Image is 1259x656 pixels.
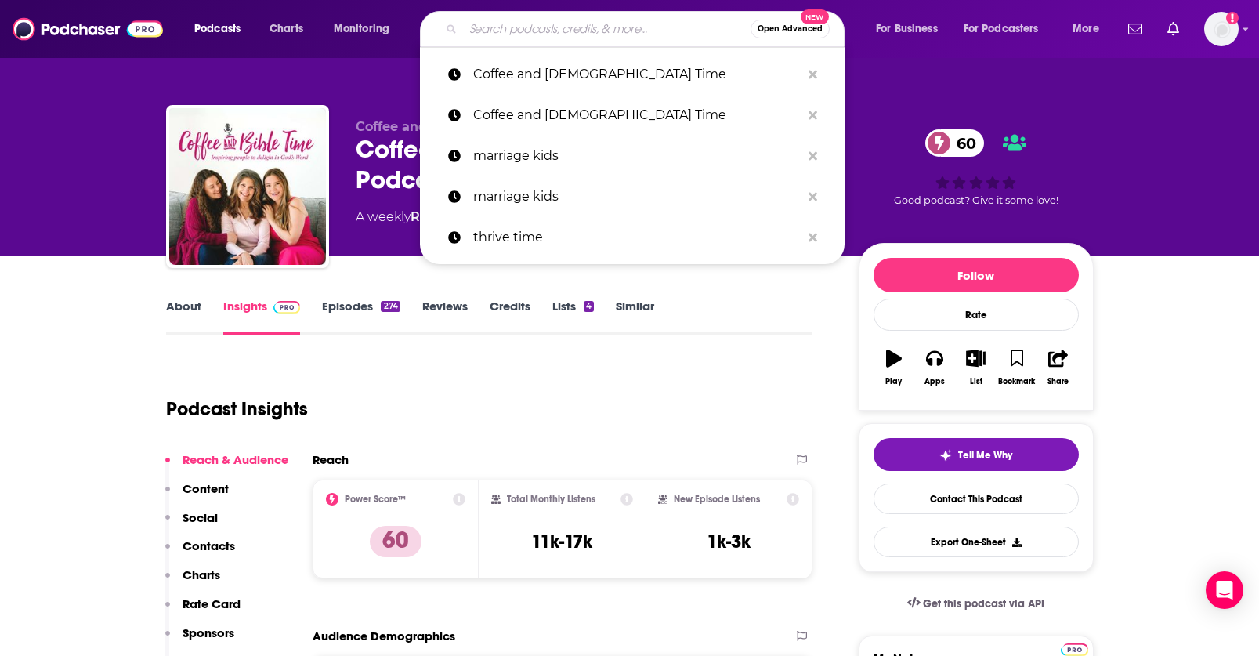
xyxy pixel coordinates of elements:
a: Show notifications dropdown [1122,16,1149,42]
h2: New Episode Listens [674,494,760,505]
h2: Power Score™ [345,494,406,505]
a: Charts [259,16,313,42]
span: For Business [876,18,938,40]
p: Coffee and Bible Time [473,95,801,136]
button: open menu [323,16,410,42]
a: Show notifications dropdown [1161,16,1185,42]
button: open menu [865,16,957,42]
a: Get this podcast via API [895,585,1058,623]
button: Open AdvancedNew [751,20,830,38]
img: Podchaser Pro [273,301,301,314]
span: For Podcasters [964,18,1039,40]
button: Show profile menu [1204,12,1239,46]
a: Similar [616,299,654,335]
p: Charts [183,567,220,582]
a: Reviews [422,299,468,335]
h1: Podcast Insights [166,397,308,421]
button: Contacts [165,538,235,567]
a: 60 [925,129,984,157]
h2: Audience Demographics [313,629,455,643]
img: Podchaser Pro [1061,643,1088,656]
a: Credits [490,299,530,335]
button: tell me why sparkleTell Me Why [874,438,1079,471]
div: 60Good podcast? Give it some love! [859,119,1094,216]
a: Religion [411,209,465,224]
button: Follow [874,258,1079,292]
div: 274 [381,301,400,312]
button: List [955,339,996,396]
button: open menu [183,16,261,42]
button: Rate Card [165,596,241,625]
p: 60 [370,526,421,557]
span: Logged in as shcarlos [1204,12,1239,46]
button: open menu [1062,16,1119,42]
a: Contact This Podcast [874,484,1079,514]
a: marriage kids [420,176,845,217]
button: Charts [165,567,220,596]
span: Monitoring [334,18,389,40]
div: Search podcasts, credits, & more... [435,11,859,47]
p: marriage kids [473,176,801,217]
span: Get this podcast via API [923,597,1044,611]
button: Sponsors [165,625,234,654]
div: Open Intercom Messenger [1206,571,1243,609]
p: Rate Card [183,596,241,611]
span: Good podcast? Give it some love! [894,194,1058,206]
a: Pro website [1061,641,1088,656]
svg: Add a profile image [1226,12,1239,24]
div: Rate [874,299,1079,331]
img: Coffee and Bible Time Podcast [169,108,326,265]
div: A weekly podcast [356,208,766,227]
button: Play [874,339,914,396]
div: Play [885,377,902,386]
button: Share [1037,339,1078,396]
p: Contacts [183,538,235,553]
p: Sponsors [183,625,234,640]
a: About [166,299,201,335]
a: Coffee and [DEMOGRAPHIC_DATA] Time [420,95,845,136]
button: Content [165,481,229,510]
a: Episodes274 [322,299,400,335]
button: Export One-Sheet [874,527,1079,557]
p: Content [183,481,229,496]
button: Social [165,510,218,539]
span: Tell Me Why [958,449,1012,462]
span: Open Advanced [758,25,823,33]
button: Bookmark [997,339,1037,396]
a: Lists4 [552,299,594,335]
span: Charts [270,18,303,40]
img: tell me why sparkle [939,449,952,462]
a: Coffee and [DEMOGRAPHIC_DATA] Time [420,54,845,95]
span: New [801,9,829,24]
span: More [1073,18,1099,40]
span: 60 [941,129,984,157]
img: Podchaser - Follow, Share and Rate Podcasts [13,14,163,44]
a: thrive time [420,217,845,258]
p: Social [183,510,218,525]
span: Podcasts [194,18,241,40]
h2: Reach [313,452,349,467]
button: Apps [914,339,955,396]
a: InsightsPodchaser Pro [223,299,301,335]
p: marriage kids [473,136,801,176]
p: thrive time [473,217,801,258]
p: Coffee and Bible Time [473,54,801,95]
span: Coffee and [DEMOGRAPHIC_DATA] Time [356,119,621,134]
h3: 11k-17k [531,530,592,553]
h3: 1k-3k [707,530,751,553]
div: Bookmark [998,377,1035,386]
div: Share [1047,377,1069,386]
h2: Total Monthly Listens [507,494,595,505]
div: Apps [924,377,945,386]
div: 4 [584,301,594,312]
input: Search podcasts, credits, & more... [463,16,751,42]
img: User Profile [1204,12,1239,46]
button: Reach & Audience [165,452,288,481]
button: open menu [953,16,1062,42]
p: Reach & Audience [183,452,288,467]
a: marriage kids [420,136,845,176]
div: List [970,377,982,386]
